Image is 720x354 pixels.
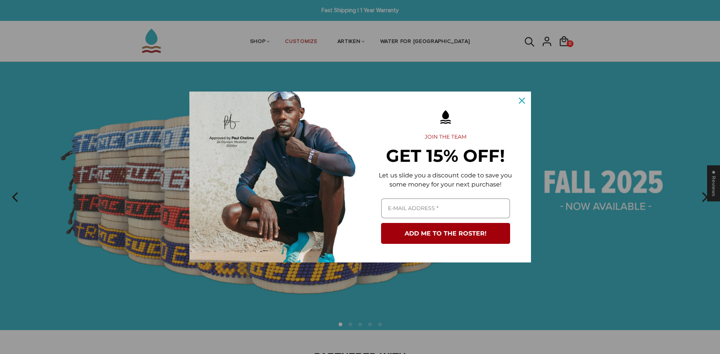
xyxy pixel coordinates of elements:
[381,198,510,218] input: Email field
[372,171,519,189] p: Let us slide you a discount code to save you some money for your next purchase!
[381,223,510,244] button: ADD ME TO THE ROSTER!
[519,98,525,104] svg: close icon
[372,134,519,141] h2: JOIN THE TEAM
[386,145,505,166] strong: GET 15% OFF!
[513,92,531,110] button: Close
